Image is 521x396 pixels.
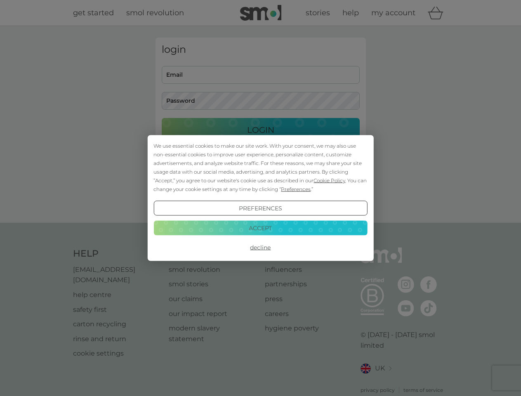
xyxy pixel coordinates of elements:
[153,240,367,255] button: Decline
[314,177,345,184] span: Cookie Policy
[153,201,367,216] button: Preferences
[153,141,367,193] div: We use essential cookies to make our site work. With your consent, we may also use non-essential ...
[153,220,367,235] button: Accept
[281,186,311,192] span: Preferences
[147,135,373,261] div: Cookie Consent Prompt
